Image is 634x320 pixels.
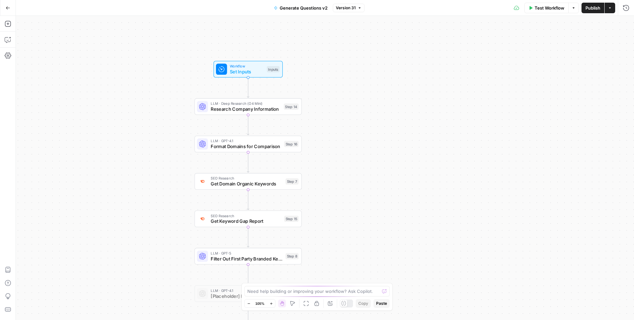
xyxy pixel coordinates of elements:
div: LLM · Deep Research (O4 Mini)Research Company InformationStep 14 [194,98,302,115]
button: Generate Questions v2 [270,3,332,13]
span: LLM · Deep Research (O4 Mini) [211,101,281,106]
span: LLM · GPT-5 [211,250,283,256]
span: Research Company Information [211,105,281,112]
div: LLM · GPT-5Filter Out First Party Branded KeywordsStep 8 [194,248,302,264]
g: Edge from start to step_14 [247,77,249,98]
span: Filter Out First Party Branded Keywords [211,255,283,262]
span: 105% [255,301,264,306]
g: Edge from step_14 to step_16 [247,115,249,135]
span: Generate Questions v2 [280,5,328,11]
span: Test Workflow [535,5,564,11]
span: SEO Research [211,213,281,219]
div: Step 16 [284,141,299,147]
button: Paste [373,299,390,308]
button: Copy [356,299,371,308]
div: Inputs [267,66,280,72]
div: Step 7 [286,178,299,184]
span: LLM · GPT-4.1 [211,288,281,293]
button: Publish [581,3,604,13]
g: Edge from step_15 to step_8 [247,227,249,247]
div: WorkflowSet InputsInputs [194,61,302,77]
span: Publish [585,5,600,11]
div: Step 14 [284,103,299,110]
span: Get Domain Organic Keywords [211,180,283,187]
div: SEO ResearchGet Keyword Gap ReportStep 15 [194,211,302,227]
button: Test Workflow [524,3,568,13]
span: Version 31 [336,5,356,11]
div: SEO ResearchGet Domain Organic KeywordsStep 7 [194,173,302,190]
div: Step 8 [286,253,299,260]
g: Edge from step_7 to step_15 [247,190,249,210]
g: Edge from step_16 to step_7 [247,152,249,173]
span: Set Inputs [230,68,264,75]
span: Get Keyword Gap Report [211,218,281,225]
img: p4kt2d9mz0di8532fmfgvfq6uqa0 [199,179,206,184]
span: SEO Research [211,176,283,181]
g: Edge from step_8 to step_17 [247,264,249,285]
span: Workflow [230,63,264,69]
img: zn8kcn4lc16eab7ly04n2pykiy7x [199,216,206,222]
div: LLM · GPT-4.1Format Domains for ComparisonStep 16 [194,136,302,152]
div: Step 15 [284,216,299,222]
span: Format Domains for Comparison [211,143,281,150]
span: LLM · GPT-4.1 [211,138,281,144]
div: LLM · GPT-4.1[Placeholder] Filter Out Third Party Brand KeywordsStep 17 [194,285,302,302]
span: [Placeholder] Filter Out Third Party Brand Keywords [211,293,281,300]
span: Copy [358,300,368,306]
button: Version 31 [333,4,365,12]
span: Paste [376,300,387,306]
